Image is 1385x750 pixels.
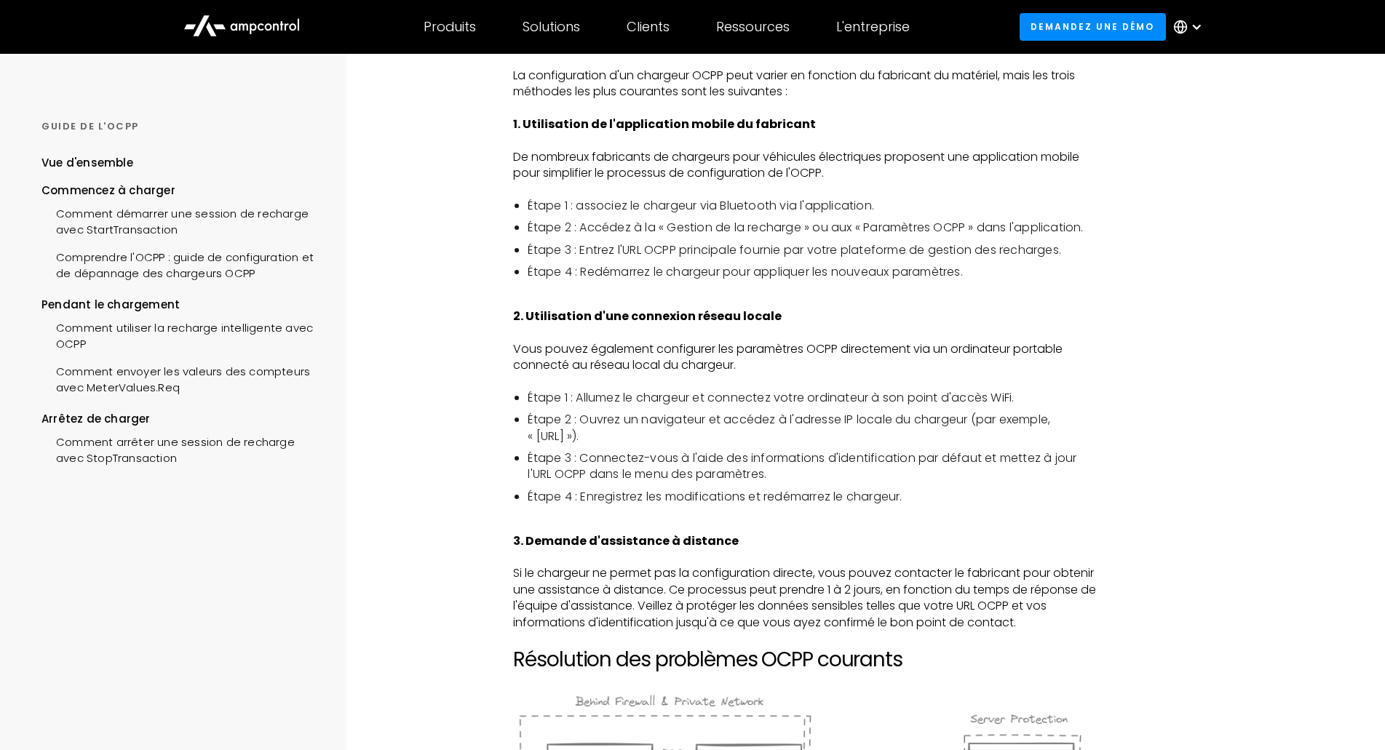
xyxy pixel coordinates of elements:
[41,242,319,286] a: Comprendre l'OCPP : guide de configuration et de dépannage des chargeurs OCPP
[513,51,1100,67] p: ‍
[528,450,1100,483] li: Étape 3 : Connectez-vous à l'aide des informations d'identification par défaut et mettez à jour l...
[41,199,319,242] a: Comment démarrer une session de recharge avec StartTransaction
[41,297,319,313] div: Pendant le chargement
[513,671,1100,687] p: ‍
[513,68,1100,100] p: La configuration d'un chargeur OCPP peut varier en fonction du fabricant du matériel, mais les tr...
[41,155,133,171] div: Vue d'ensemble
[513,181,1100,197] p: ‍
[836,19,910,35] div: L'entreprise
[716,19,790,35] div: Ressources
[513,132,1100,148] p: ‍
[513,116,816,132] strong: 1. Utilisation de l'application mobile du fabricant
[41,120,319,133] div: GUIDE DE L'OCPP
[513,324,1100,340] p: ‍
[513,292,1100,308] p: ‍
[1020,13,1166,40] a: Demandez une démo
[513,341,1100,374] p: Vous pouvez également configurer les paramètres OCPP directement via un ordinateur portable conne...
[528,390,1100,406] li: Étape 1 : Allumez le chargeur et connectez votre ordinateur à son point d'accès WiFi.
[627,19,670,35] div: Clients
[513,631,1100,647] p: ‍
[513,100,1100,116] p: ‍
[528,242,1100,258] li: Étape 3 : Entrez l'URL OCPP principale fournie par votre plateforme de gestion des recharges.
[528,220,1100,236] li: Étape 2 : Accédez à la « Gestion de la recharge » ou aux « Paramètres OCPP » dans l'application.
[424,19,476,35] div: Produits
[528,198,1100,214] li: Étape 1 : associez le chargeur via Bluetooth via l'application.
[41,155,133,182] a: Vue d'ensemble
[513,532,739,549] strong: 3. Demande d'assistance à distance
[41,356,319,400] a: Comment envoyer les valeurs des compteurs avec MeterValues.Req
[523,19,580,35] div: Solutions
[513,149,1100,182] p: De nombreux fabricants de chargeurs pour véhicules électriques proposent une application mobile p...
[513,565,1100,631] p: Si le chargeur ne permet pas la configuration directe, vous pouvez contacter le fabricant pour ob...
[513,647,1100,672] h2: Résolution des problèmes OCPP courants
[528,264,1100,280] li: Étape 4 : Redémarrez le chargeur pour appliquer les nouveaux paramètres.
[41,411,319,427] div: Arrêtez de charger
[41,427,319,471] a: Comment arrêter une session de recharge avec StopTransaction
[41,313,319,356] a: Comment utiliser la recharge intelligente avec OCPP
[528,489,1100,505] li: Étape 4 : Enregistrez les modifications et redémarrez le chargeur.
[528,412,1100,444] li: Étape 2 : Ouvrez un navigateur et accédez à l'adresse IP locale du chargeur (par exemple, « [URL]...
[513,373,1100,389] p: ‍
[513,549,1100,565] p: ‍
[513,516,1100,532] p: ‍
[41,183,319,199] div: Commencez à charger
[513,308,782,324] strong: 2. Utilisation d'une connexion réseau locale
